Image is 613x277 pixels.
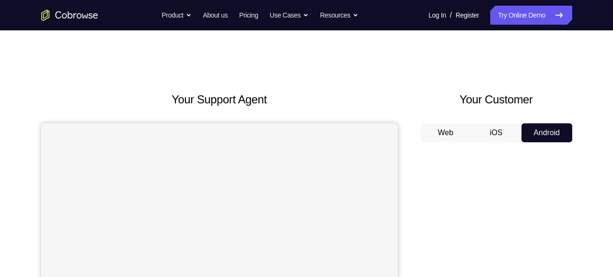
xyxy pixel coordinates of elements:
button: iOS [471,123,522,142]
button: Resources [320,6,358,25]
a: Pricing [239,6,258,25]
a: Try Online Demo [490,6,572,25]
a: About us [203,6,228,25]
button: Android [522,123,572,142]
a: Log In [429,6,446,25]
h2: Your Support Agent [41,91,398,108]
button: Use Cases [270,6,309,25]
a: Register [456,6,479,25]
button: Web [421,123,471,142]
a: Go to the home page [41,9,98,21]
h2: Your Customer [421,91,572,108]
span: / [450,9,452,21]
button: Product [162,6,192,25]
